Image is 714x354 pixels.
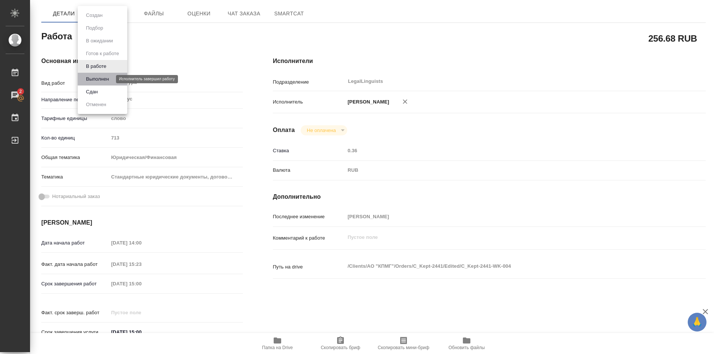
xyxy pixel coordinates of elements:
[84,75,111,83] button: Выполнен
[84,24,105,32] button: Подбор
[84,62,108,70] button: В работе
[84,11,105,19] button: Создан
[84,100,108,109] button: Отменен
[84,88,100,96] button: Сдан
[84,49,121,58] button: Готов к работе
[84,37,115,45] button: В ожидании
